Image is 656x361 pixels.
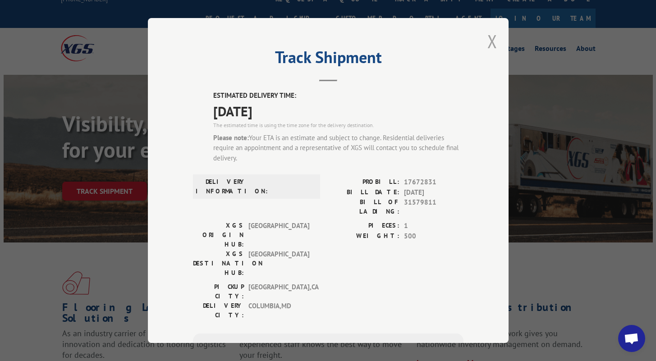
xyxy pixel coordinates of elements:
label: PIECES: [328,221,399,231]
div: Open chat [618,325,645,352]
label: XGS ORIGIN HUB: [193,221,244,249]
div: Your ETA is an estimate and subject to change. Residential deliveries require an appointment and ... [213,133,463,164]
span: 31579811 [404,197,463,216]
span: [DATE] [404,187,463,198]
span: [GEOGRAPHIC_DATA] [248,249,309,278]
span: [GEOGRAPHIC_DATA] , CA [248,282,309,301]
span: COLUMBIA , MD [248,301,309,320]
label: DELIVERY INFORMATION: [196,177,247,196]
label: ESTIMATED DELIVERY TIME: [213,91,463,101]
strong: Please note: [213,133,249,142]
label: BILL DATE: [328,187,399,198]
label: PROBILL: [328,177,399,187]
label: BILL OF LADING: [328,197,399,216]
span: [GEOGRAPHIC_DATA] [248,221,309,249]
label: DELIVERY CITY: [193,301,244,320]
span: 17672831 [404,177,463,187]
div: The estimated time is using the time zone for the delivery destination. [213,121,463,129]
button: Close modal [487,29,497,53]
h2: Track Shipment [193,51,463,68]
label: PICKUP CITY: [193,282,244,301]
label: WEIGHT: [328,231,399,242]
span: 1 [404,221,463,231]
span: 500 [404,231,463,242]
span: [DATE] [213,101,463,121]
label: XGS DESTINATION HUB: [193,249,244,278]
